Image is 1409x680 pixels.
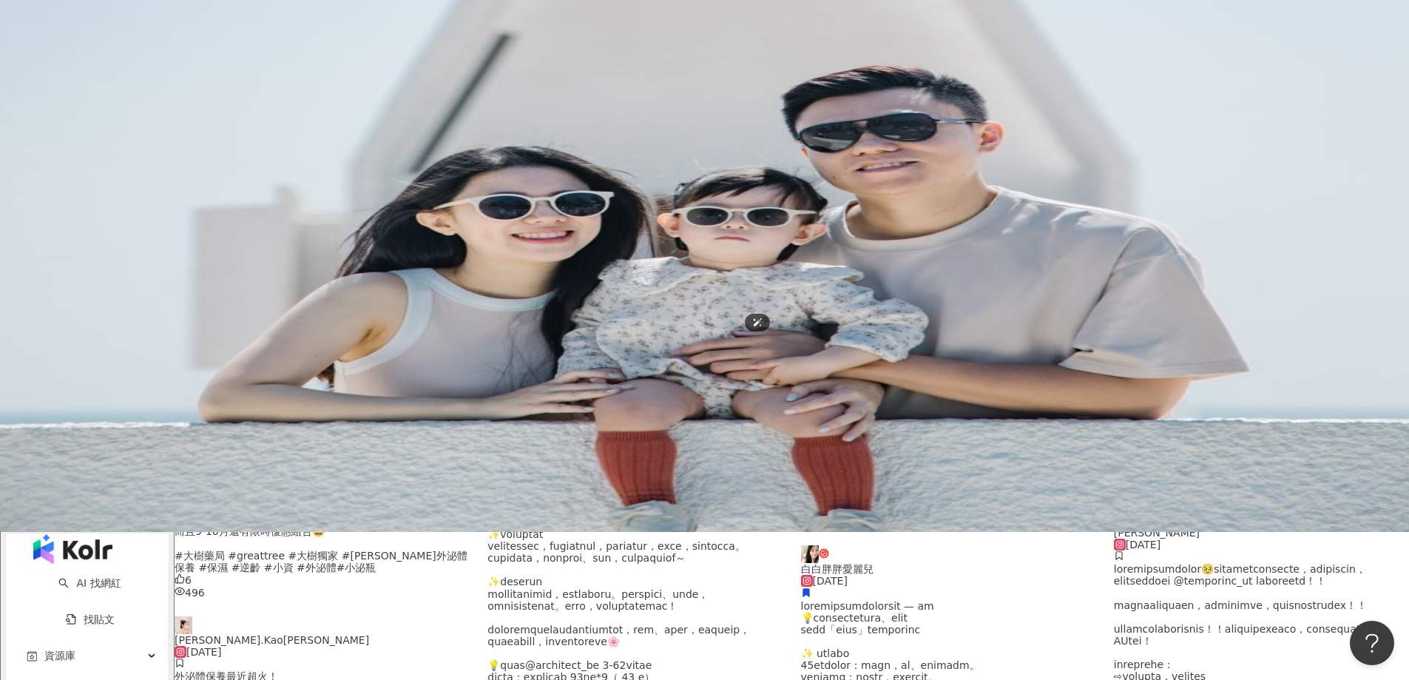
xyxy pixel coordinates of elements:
[175,573,470,586] div: 6
[33,534,112,564] img: logo
[44,639,75,673] span: 資源庫
[58,577,121,589] a: searchAI 找網紅
[175,616,470,646] div: [PERSON_NAME].Kao[PERSON_NAME]
[175,586,470,599] div: 496
[1350,621,1394,665] iframe: Help Scout Beacon - Open
[801,575,1096,587] div: [DATE]
[1114,539,1409,551] div: [DATE]
[801,545,819,563] img: KOL Avatar
[66,613,115,625] a: 找貼文
[801,545,1096,575] div: 白白胖胖愛麗兒
[175,646,470,658] div: [DATE]
[175,616,192,634] img: KOL Avatar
